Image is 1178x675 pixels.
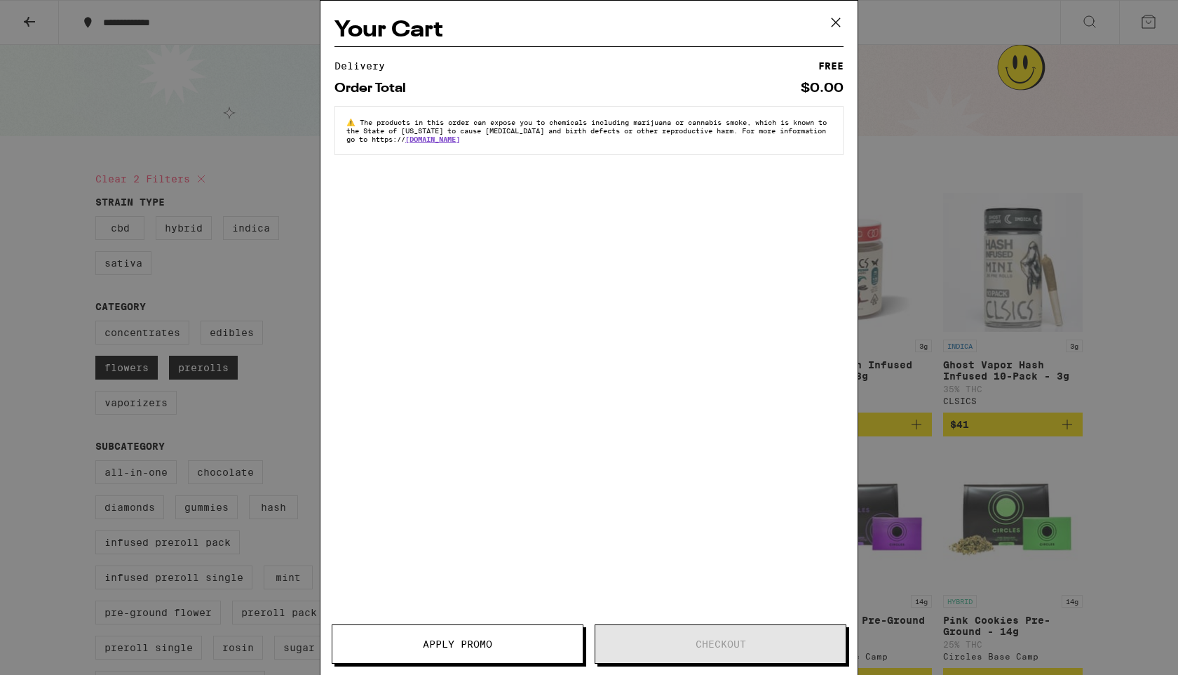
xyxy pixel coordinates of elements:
button: Checkout [595,624,846,664]
div: Order Total [334,82,416,95]
div: Delivery [334,61,395,71]
span: ⚠️ [346,118,360,126]
span: Checkout [696,639,746,649]
div: $0.00 [801,82,844,95]
div: FREE [818,61,844,71]
button: Apply Promo [332,624,583,664]
a: [DOMAIN_NAME] [405,135,460,143]
h2: Your Cart [334,15,844,46]
span: The products in this order can expose you to chemicals including marijuana or cannabis smoke, whi... [346,118,827,143]
span: Apply Promo [423,639,492,649]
